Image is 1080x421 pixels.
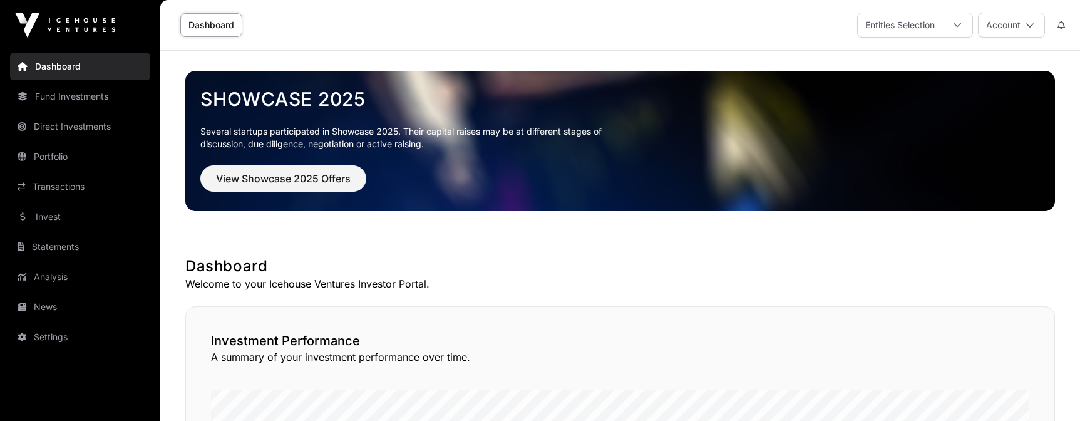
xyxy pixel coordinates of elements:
a: Direct Investments [10,113,150,140]
p: Welcome to your Icehouse Ventures Investor Portal. [185,276,1055,291]
iframe: Chat Widget [1017,361,1080,421]
a: Showcase 2025 [200,88,1040,110]
a: Settings [10,323,150,351]
a: Dashboard [180,13,242,37]
a: Portfolio [10,143,150,170]
button: Account [978,13,1045,38]
p: Several startups participated in Showcase 2025. Their capital raises may be at different stages o... [200,125,621,150]
h1: Dashboard [185,256,1055,276]
a: Dashboard [10,53,150,80]
img: Icehouse Ventures Logo [15,13,115,38]
img: Showcase 2025 [185,71,1055,211]
span: View Showcase 2025 Offers [216,171,351,186]
a: Fund Investments [10,83,150,110]
p: A summary of your investment performance over time. [211,350,1029,365]
a: News [10,293,150,321]
h2: Investment Performance [211,332,1029,350]
div: Entities Selection [858,13,942,37]
button: View Showcase 2025 Offers [200,165,366,192]
a: Invest [10,203,150,231]
a: View Showcase 2025 Offers [200,178,366,190]
a: Transactions [10,173,150,200]
a: Statements [10,233,150,261]
a: Analysis [10,263,150,291]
